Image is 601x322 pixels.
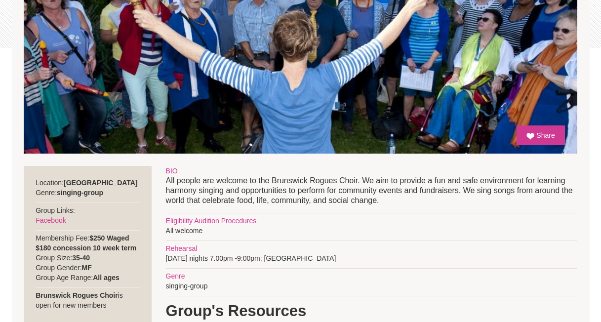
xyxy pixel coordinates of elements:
[24,166,152,322] div: Location: Genre: Group Links: Membership Fee: Group Size: Group Gender: Group Age Range: is open ...
[72,254,90,262] strong: 35-40
[166,243,577,253] div: Rehearsal
[36,291,118,299] strong: Brunswick Rogues Choir
[64,179,138,187] strong: [GEOGRAPHIC_DATA]
[166,176,577,205] p: All people are welcome to the Brunswick Rogues Choir. We aim to provide a fun and safe environmen...
[82,264,92,272] strong: MF
[517,125,564,145] a: Share
[166,166,577,176] div: BIO
[36,216,66,224] a: Facebook
[166,271,577,281] div: Genre
[93,274,120,282] strong: All ages
[57,189,103,197] strong: singing-group
[166,301,577,321] h1: Group's Resources
[166,216,577,226] div: Eligibility Audition Procedures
